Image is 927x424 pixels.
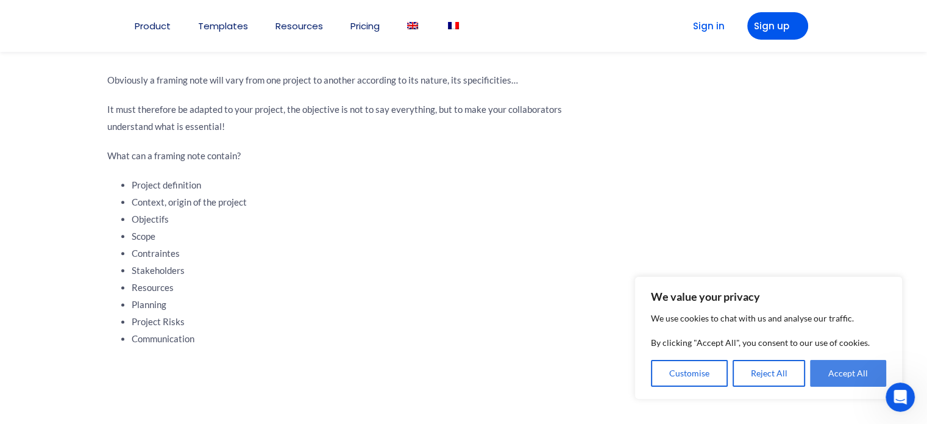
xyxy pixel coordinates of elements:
[132,193,577,210] li: Context, origin of the project
[132,176,577,193] li: Project definition
[747,12,808,40] a: Sign up
[275,21,323,31] a: Resources
[651,336,886,350] p: By clicking "Accept All", you consent to our use of cookies.
[350,21,380,31] a: Pricing
[107,101,577,135] p: It must therefore be adapted to your project, the objective is not to say everything, but to make...
[132,228,577,245] li: Scope
[810,360,886,387] button: Accept All
[135,21,171,31] a: Product
[132,313,577,330] li: Project Risks
[674,12,735,40] a: Sign in
[107,147,577,164] p: What can a framing note contain?
[651,289,886,304] p: We value your privacy
[733,360,806,387] button: Reject All
[132,210,577,228] li: Objectifs
[651,360,728,387] button: Customise
[132,279,577,296] li: Resources
[132,330,577,347] li: Communication
[107,71,577,88] p: Obviously a framing note will vary from one project to another according to its nature, its speci...
[448,22,459,29] img: French
[407,22,418,29] img: English
[132,245,577,262] li: Contraintes
[132,262,577,279] li: Stakeholders
[886,383,915,412] iframe: Intercom live chat
[198,21,248,31] a: Templates
[132,296,577,313] li: Planning
[651,311,886,326] p: We use cookies to chat with us and analyse our traffic.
